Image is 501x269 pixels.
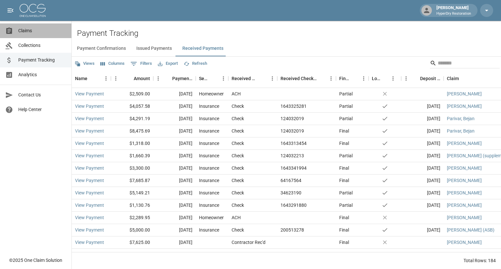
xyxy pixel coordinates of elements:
div: Insurance [199,140,219,147]
button: Menu [359,74,369,83]
div: Check [232,227,244,233]
div: $5,149.21 [111,187,153,199]
button: Menu [401,74,411,83]
a: Parivar, Bejan [447,115,475,122]
div: © 2025 One Claim Solution [9,257,62,263]
button: Menu [111,74,121,83]
div: ACH [232,214,241,221]
div: Lockbox [372,69,381,88]
button: Views [73,59,96,69]
a: View Payment [75,103,104,109]
div: Homeowner [199,91,224,97]
div: Name [72,69,111,88]
div: 124032019 [281,128,304,134]
div: Final [339,165,349,171]
a: View Payment [75,140,104,147]
div: 1643325281 [281,103,307,109]
div: $7,685.87 [111,175,153,187]
div: ACH [232,91,241,97]
div: Final [339,227,349,233]
div: Insurance [199,115,219,122]
div: [DATE] [153,175,196,187]
div: Check [232,115,244,122]
a: View Payment [75,227,104,233]
a: View Payment [75,177,104,184]
a: View Payment [75,91,104,97]
button: Menu [388,74,398,83]
button: Received Payments [177,41,229,56]
button: Sort [125,74,134,83]
a: View Payment [75,202,104,208]
div: Insurance [199,202,219,208]
div: [DATE] [153,113,196,125]
div: Check [232,165,244,171]
a: [PERSON_NAME] [447,251,482,258]
button: Issued Payments [131,41,177,56]
button: Sort [258,74,267,83]
div: [DATE] [401,137,444,150]
a: View Payment [75,190,104,196]
div: Insurance [199,103,219,109]
a: View Payment [75,152,104,159]
div: $1,318.00 [111,137,153,150]
div: $2,509.00 [111,88,153,100]
button: Refresh [182,59,209,69]
div: Insurance [199,251,219,258]
div: Insurance [199,152,219,159]
button: Sort [317,74,326,83]
div: [DATE] [401,125,444,137]
div: [DATE] [153,224,196,236]
div: dynamic tabs [72,41,501,56]
div: Name [75,69,87,88]
div: Final/Partial [339,69,350,88]
a: [PERSON_NAME] [447,140,482,147]
div: Partial [339,202,353,208]
div: Partial [339,190,353,196]
div: [DATE] [401,199,444,212]
button: Sort [209,74,219,83]
div: Check [232,251,244,258]
div: [DATE] [153,100,196,113]
div: [PERSON_NAME] [434,5,474,16]
a: View Payment [75,214,104,221]
button: Sort [459,74,468,83]
div: [DATE] [401,187,444,199]
div: Sender [199,69,209,88]
div: Check [232,128,244,134]
div: [DATE] [153,125,196,137]
button: Show filters [129,59,154,69]
button: Sort [350,74,359,83]
a: View Payment [75,251,104,258]
div: [DATE] [153,137,196,150]
a: [PERSON_NAME] [447,91,482,97]
div: Insurance [199,177,219,184]
div: Sender [196,69,228,88]
div: 1643341994 [281,165,307,171]
button: Payment Confirmations [72,41,131,56]
div: Received Method [232,69,258,88]
div: [DATE] [401,224,444,236]
div: Insurance [199,165,219,171]
div: 64135864 [281,251,301,258]
div: 200513278 [281,227,304,233]
button: Export [156,59,179,69]
a: [PERSON_NAME] [447,214,482,221]
button: Menu [219,74,228,83]
div: Check [232,190,244,196]
div: [DATE] [401,175,444,187]
a: [PERSON_NAME] [447,190,482,196]
div: Partial [339,103,353,109]
div: Check [232,103,244,109]
div: $7,625.00 [111,236,153,249]
div: Partial [339,91,353,97]
a: [PERSON_NAME] [447,103,482,109]
div: Insurance [199,190,219,196]
div: $5,000.00 [111,224,153,236]
div: $4,057.58 [111,100,153,113]
div: Check [232,202,244,208]
div: Total Rows: 184 [463,257,496,264]
div: [DATE] [153,88,196,100]
div: $8,475.69 [111,125,153,137]
button: Sort [411,74,420,83]
a: [PERSON_NAME] [447,239,482,246]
